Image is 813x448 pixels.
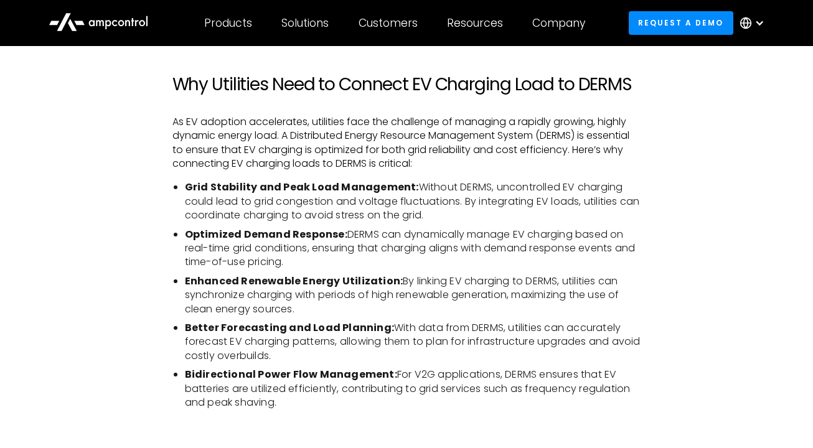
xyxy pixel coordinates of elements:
div: Customers [359,16,418,30]
strong: Better Forecasting and Load Planning: [185,320,394,335]
li: With data from DERMS, utilities can accurately forecast EV charging patterns, allowing them to pl... [185,321,641,363]
div: Resources [447,16,503,30]
strong: Optimized Demand Response: [185,227,347,241]
a: Request a demo [629,11,733,34]
strong: Bidirectional Power Flow Management: [185,367,397,381]
strong: Grid Stability and Peak Load Management: [185,180,419,194]
strong: Enhanced Renewable Energy Utilization: [185,274,403,288]
div: Company [532,16,585,30]
li: Without DERMS, uncontrolled EV charging could lead to grid congestion and voltage fluctuations. B... [185,180,641,222]
h2: Why Utilities Need to Connect EV Charging Load to DERMS [172,74,641,95]
li: DERMS can dynamically manage EV charging based on real-time grid conditions, ensuring that chargi... [185,228,641,269]
p: As EV adoption accelerates, utilities face the challenge of managing a rapidly growing, highly dy... [172,115,641,171]
div: Solutions [281,16,329,30]
div: Products [204,16,252,30]
li: By linking EV charging to DERMS, utilities can synchronize charging with periods of high renewabl... [185,274,641,316]
li: For V2G applications, DERMS ensures that EV batteries are utilized efficiently, contributing to g... [185,368,641,409]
